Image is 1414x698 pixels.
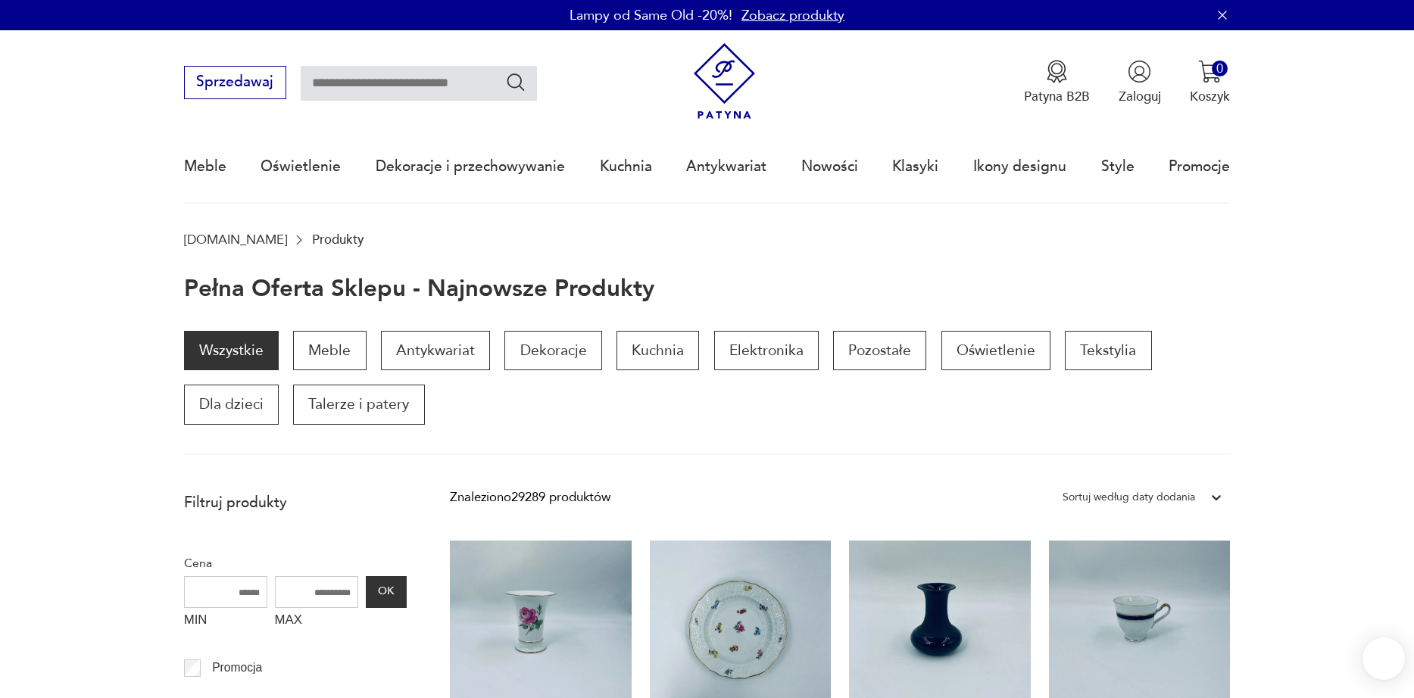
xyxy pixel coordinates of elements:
[616,331,699,370] a: Kuchnia
[275,608,358,637] label: MAX
[293,331,366,370] a: Meble
[1063,488,1195,507] div: Sortuj według daty dodania
[1190,60,1230,105] button: 0Koszyk
[714,331,819,370] a: Elektronika
[1045,60,1069,83] img: Ikona medalu
[261,132,341,201] a: Oświetlenie
[686,132,766,201] a: Antykwariat
[184,276,654,302] h1: Pełna oferta sklepu - najnowsze produkty
[184,553,407,573] p: Cena
[686,43,763,120] img: Patyna - sklep z meblami i dekoracjami vintage
[600,132,652,201] a: Kuchnia
[312,232,364,247] p: Produkty
[376,132,565,201] a: Dekoracje i przechowywanie
[1024,60,1090,105] a: Ikona medaluPatyna B2B
[1101,132,1135,201] a: Style
[1119,60,1161,105] button: Zaloguj
[184,608,267,637] label: MIN
[1119,88,1161,105] p: Zaloguj
[892,132,938,201] a: Klasyki
[184,331,279,370] a: Wszystkie
[450,488,610,507] div: Znaleziono 29289 produktów
[1128,60,1151,83] img: Ikonka użytkownika
[1198,60,1222,83] img: Ikona koszyka
[505,71,527,93] button: Szukaj
[1362,637,1405,680] iframe: Smartsupp widget button
[801,132,858,201] a: Nowości
[1065,331,1151,370] a: Tekstylia
[1212,61,1228,76] div: 0
[973,132,1066,201] a: Ikony designu
[504,331,601,370] a: Dekoracje
[1024,88,1090,105] p: Patyna B2B
[1169,132,1230,201] a: Promocje
[570,6,732,25] p: Lampy od Same Old -20%!
[1190,88,1230,105] p: Koszyk
[212,658,262,678] p: Promocja
[184,385,279,424] a: Dla dzieci
[184,66,286,99] button: Sprzedawaj
[184,77,286,89] a: Sprzedawaj
[833,331,926,370] a: Pozostałe
[941,331,1050,370] a: Oświetlenie
[184,493,407,513] p: Filtruj produkty
[1024,60,1090,105] button: Patyna B2B
[184,232,287,247] a: [DOMAIN_NAME]
[184,132,226,201] a: Meble
[366,576,407,608] button: OK
[381,331,490,370] a: Antykwariat
[293,385,424,424] a: Talerze i patery
[741,6,844,25] a: Zobacz produkty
